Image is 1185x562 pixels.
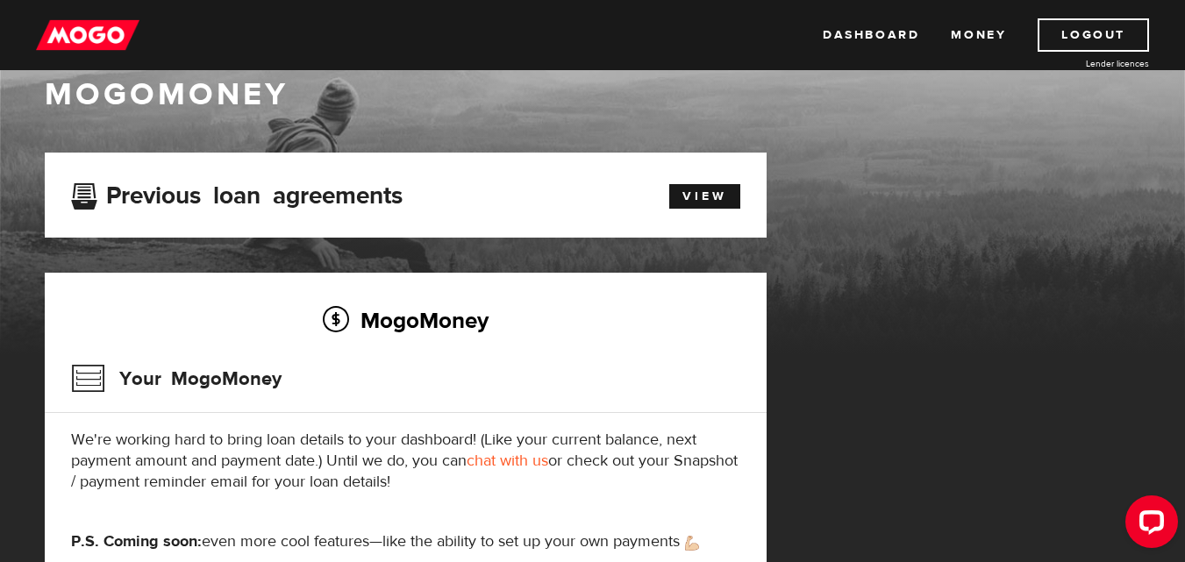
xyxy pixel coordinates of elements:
[823,18,919,52] a: Dashboard
[36,18,139,52] img: mogo_logo-11ee424be714fa7cbb0f0f49df9e16ec.png
[1038,18,1149,52] a: Logout
[685,536,699,551] img: strong arm emoji
[1111,488,1185,562] iframe: LiveChat chat widget
[71,531,202,551] strong: P.S. Coming soon:
[71,430,740,493] p: We're working hard to bring loan details to your dashboard! (Like your current balance, next paym...
[1017,57,1149,70] a: Lender licences
[951,18,1006,52] a: Money
[467,451,548,471] a: chat with us
[71,181,403,204] h3: Previous loan agreements
[71,302,740,338] h2: MogoMoney
[669,184,740,209] a: View
[71,356,282,402] h3: Your MogoMoney
[71,531,740,552] p: even more cool features—like the ability to set up your own payments
[45,76,1141,113] h1: MogoMoney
